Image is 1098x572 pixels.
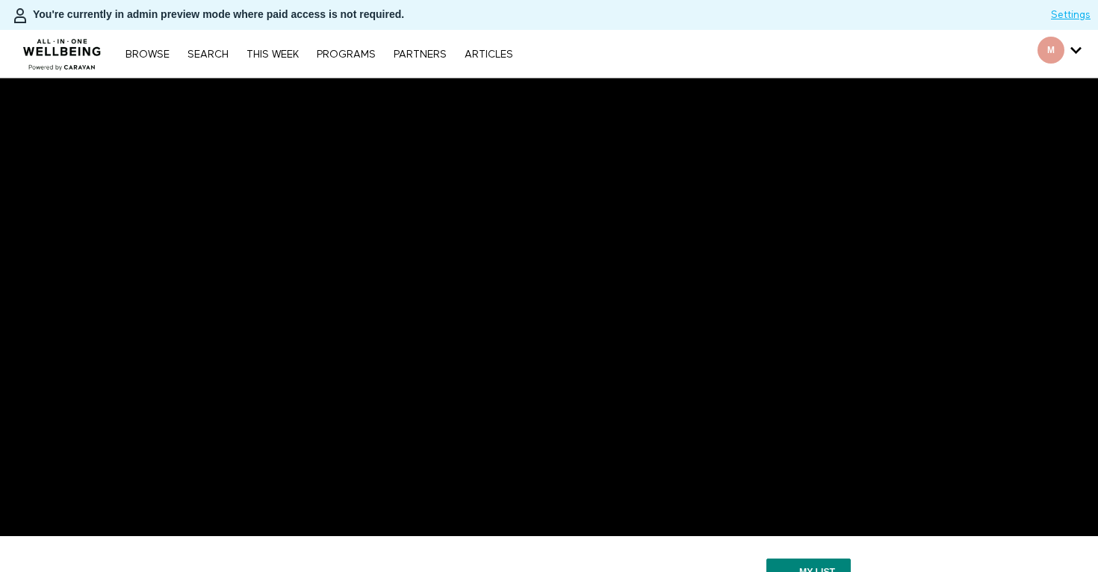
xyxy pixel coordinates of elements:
[1026,30,1093,78] div: Secondary
[118,49,177,60] a: Browse
[457,49,521,60] a: ARTICLES
[118,46,520,61] nav: Primary
[11,7,29,25] img: person-bdfc0eaa9744423c596e6e1c01710c89950b1dff7c83b5d61d716cfd8139584f.svg
[1051,7,1091,22] a: Settings
[386,49,454,60] a: PARTNERS
[239,49,306,60] a: THIS WEEK
[309,49,383,60] a: PROGRAMS
[180,49,236,60] a: Search
[17,28,108,73] img: CARAVAN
